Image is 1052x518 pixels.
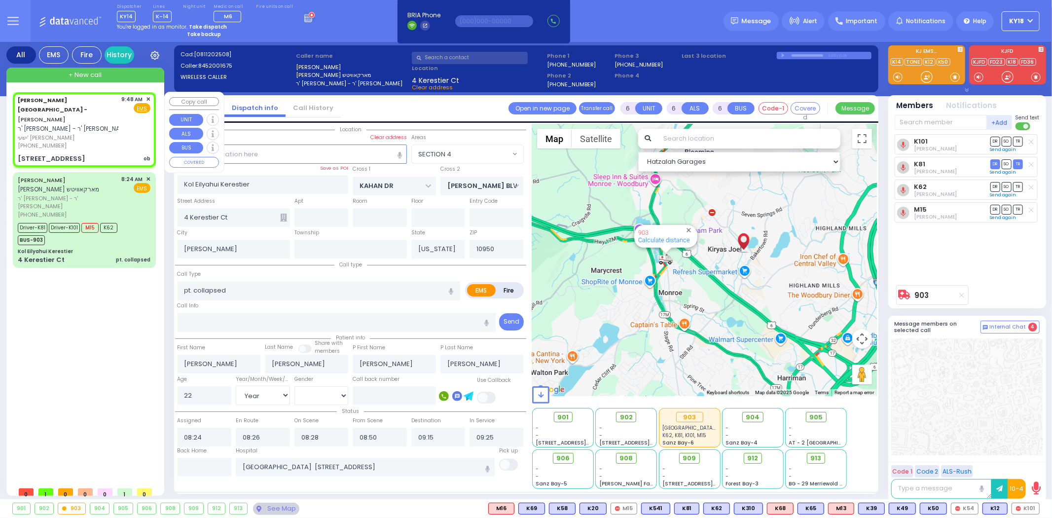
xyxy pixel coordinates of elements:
div: K310 [734,503,763,515]
h5: Message members on selected call [895,321,980,333]
div: ALS [767,503,794,515]
div: EIZIK LIPA MARKOWITZ [735,225,752,255]
div: BLS [703,503,730,515]
div: BLS [798,503,824,515]
label: P First Name [353,344,385,352]
span: 0 [98,488,112,496]
div: 905 [114,503,133,514]
a: FD36 [1019,58,1036,66]
span: K62 [100,223,117,233]
div: 4 Kerestier Ct [18,255,65,265]
span: Yoel Friedrich [914,190,957,198]
img: Logo [39,15,105,27]
div: K69 [518,503,545,515]
label: ZIP [470,229,477,237]
div: BLS [920,503,947,515]
div: BLS [734,503,763,515]
span: St. Anthonys Comm Hospital 15 Maple Avenue Warwick [662,424,763,432]
input: (000)000-00000 [455,15,533,27]
strong: Take dispatch [189,23,227,31]
span: 8:24 AM [122,176,143,183]
label: Back Home [178,447,207,455]
div: K39 [858,503,885,515]
span: [STREET_ADDRESS][PERSON_NAME] [599,439,692,446]
span: SO [1002,182,1012,191]
div: 901 [13,503,30,514]
span: Location [335,126,366,133]
div: Kol Eilyahui Kerestier [18,248,73,255]
label: [PERSON_NAME] מארקאוויטש [296,71,408,79]
label: Township [294,229,319,237]
a: M15 [914,206,927,213]
input: Search a contact [412,52,528,64]
span: K-14 [153,11,172,22]
u: EMS [137,105,147,112]
label: Cad: [181,50,293,59]
span: 4 Kerestier Ct [412,75,459,83]
label: On Scene [294,417,319,425]
span: - [599,432,602,439]
button: Show street map [537,129,572,148]
label: WIRELESS CALLER [181,73,293,81]
label: Entry Code [470,197,498,205]
div: ALS [828,503,854,515]
div: K54 [951,503,979,515]
span: 1 [38,488,53,496]
a: Send again [990,147,1016,152]
a: KJFD [972,58,987,66]
span: [STREET_ADDRESS][PERSON_NAME] [536,439,629,446]
span: You're logged in as monitor. [117,23,187,31]
span: Phone 1 [547,52,611,60]
label: Destination [411,417,441,425]
button: Covered [791,102,820,114]
label: Caller name [296,52,408,60]
span: SECTION 4 [412,145,510,163]
a: K81 [914,160,925,168]
div: 903 [676,412,703,423]
span: 1 [117,488,132,496]
a: [PERSON_NAME] [18,176,66,184]
label: Location [412,64,544,73]
span: - [536,473,539,480]
span: ✕ [146,175,150,184]
div: K62 [703,503,730,515]
span: Internal Chat [990,324,1026,331]
span: SECTION 4 [418,149,451,159]
div: BLS [580,503,607,515]
label: Clear address [370,134,407,142]
div: ALS [488,503,514,515]
span: EMS [134,183,150,193]
button: Message [835,102,875,114]
span: Send text [1016,114,1040,121]
img: red-radio-icon.svg [1016,506,1021,511]
span: DR [990,137,1000,146]
button: Code 2 [915,465,940,478]
span: BUS-903 [18,235,45,245]
strong: Take backup [187,31,221,38]
span: DR [990,159,1000,169]
span: [PERSON_NAME][GEOGRAPHIC_DATA] - [18,96,87,114]
div: ob [144,155,150,162]
div: K58 [549,503,576,515]
span: + New call [69,70,102,80]
button: COVERED [169,157,219,168]
label: Room [353,197,367,205]
label: Call Info [178,302,199,310]
span: KY14 [117,11,136,22]
span: Help [973,17,986,26]
label: EMS [467,284,496,296]
span: Other building occupants [280,214,287,222]
a: Calculate distance [638,236,690,244]
span: 9:48 AM [122,96,143,103]
div: 913 [230,503,247,514]
label: [PHONE_NUMBER] [615,61,663,68]
span: SO [1002,137,1012,146]
span: DR [990,205,1000,214]
a: K18 [1006,58,1018,66]
span: Message [742,16,771,26]
span: [PHONE_NUMBER] [18,142,67,149]
label: City [178,229,188,237]
span: M15 [81,223,99,233]
span: 8452001675 [198,62,232,70]
span: 901 [557,412,569,422]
